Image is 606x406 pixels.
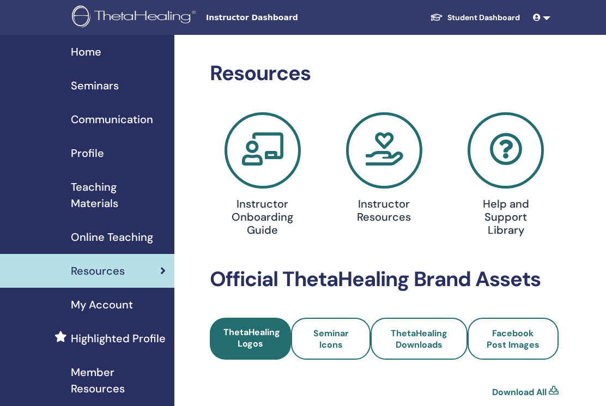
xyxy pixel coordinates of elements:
[468,197,544,237] h4: Help and Support Library
[371,318,468,360] a: ThetaHealing Downloads
[71,296,133,313] span: My Account
[452,112,560,241] a: Help and Support Library
[210,318,291,360] a: ThetaHealing Logos
[71,77,119,94] span: Seminars
[210,61,559,86] h2: Resources
[72,5,199,30] img: logo.png
[71,111,153,128] span: Communication
[71,364,166,397] span: Member Resources
[225,197,301,237] h4: Instructor Onboarding Guide
[330,112,438,228] a: Instructor Resources
[346,197,422,223] h4: Instructor Resources
[210,267,559,292] h2: Official ThetaHealing Brand Assets
[71,44,101,60] span: Home
[71,179,166,211] span: Teaching Materials
[487,328,540,350] span: Facebook Post Images
[206,12,369,23] span: Instructor Dashboard
[223,326,280,349] span: ThetaHealing Logos
[391,328,447,350] span: ThetaHealing Downloads
[71,330,166,347] span: Highlighted Profile
[71,229,153,245] span: Online Teaching
[430,13,443,22] img: graduation-cap-white.svg
[313,328,349,350] span: Seminar Icons
[208,112,317,241] a: Instructor Onboarding Guide
[291,318,371,360] a: Seminar Icons
[492,386,547,399] a: Download All
[421,8,529,28] a: Student Dashboard
[71,145,104,161] span: Profile
[71,263,125,279] span: Resources
[468,318,559,360] a: Facebook Post Images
